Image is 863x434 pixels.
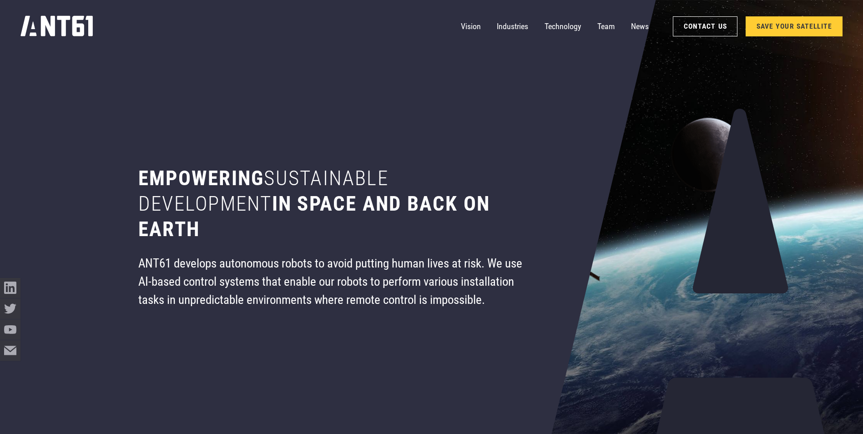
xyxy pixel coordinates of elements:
a: Technology [545,16,581,37]
h1: Empowering in space and back on earth [138,166,531,242]
a: SAVE YOUR SATELLITE [746,16,843,36]
a: Industries [497,16,528,37]
a: home [20,13,93,40]
a: Contact Us [673,16,737,36]
a: News [631,16,649,37]
a: Team [597,16,615,37]
span: sustainable development [138,166,389,216]
div: ANT61 develops autonomous robots to avoid putting human lives at risk. We use AI-based control sy... [138,254,531,309]
a: Vision [461,16,481,37]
